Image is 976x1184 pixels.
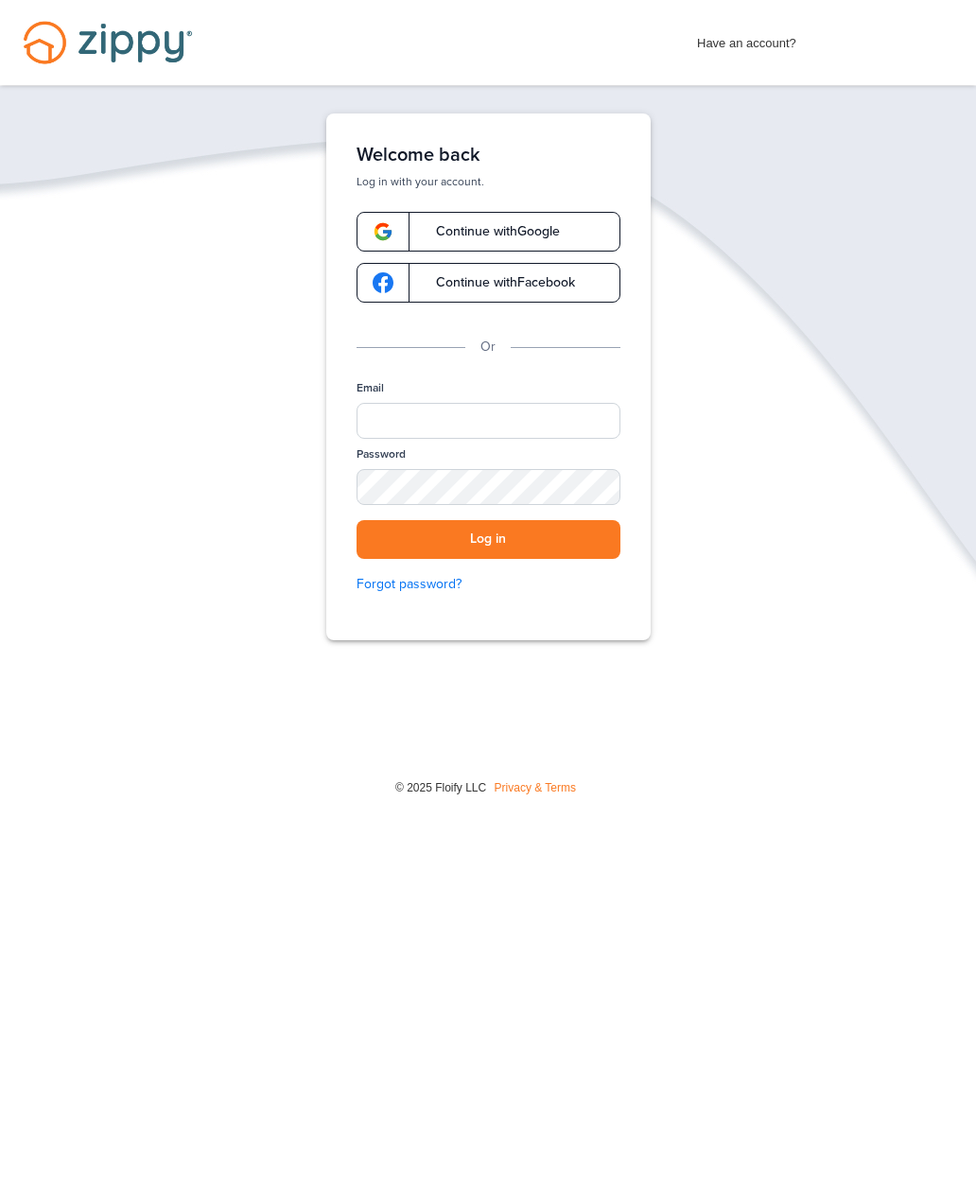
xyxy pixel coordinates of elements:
[495,781,576,794] a: Privacy & Terms
[357,469,620,505] input: Password
[395,781,486,794] span: © 2025 Floify LLC
[357,144,620,166] h1: Welcome back
[357,403,620,439] input: Email
[357,520,620,559] button: Log in
[417,276,575,289] span: Continue with Facebook
[357,263,620,303] a: google-logoContinue withFacebook
[373,272,393,293] img: google-logo
[697,24,796,54] span: Have an account?
[357,446,406,462] label: Password
[357,212,620,252] a: google-logoContinue withGoogle
[357,574,620,595] a: Forgot password?
[417,225,560,238] span: Continue with Google
[357,174,620,189] p: Log in with your account.
[357,380,384,396] label: Email
[480,337,496,357] p: Or
[373,221,393,242] img: google-logo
